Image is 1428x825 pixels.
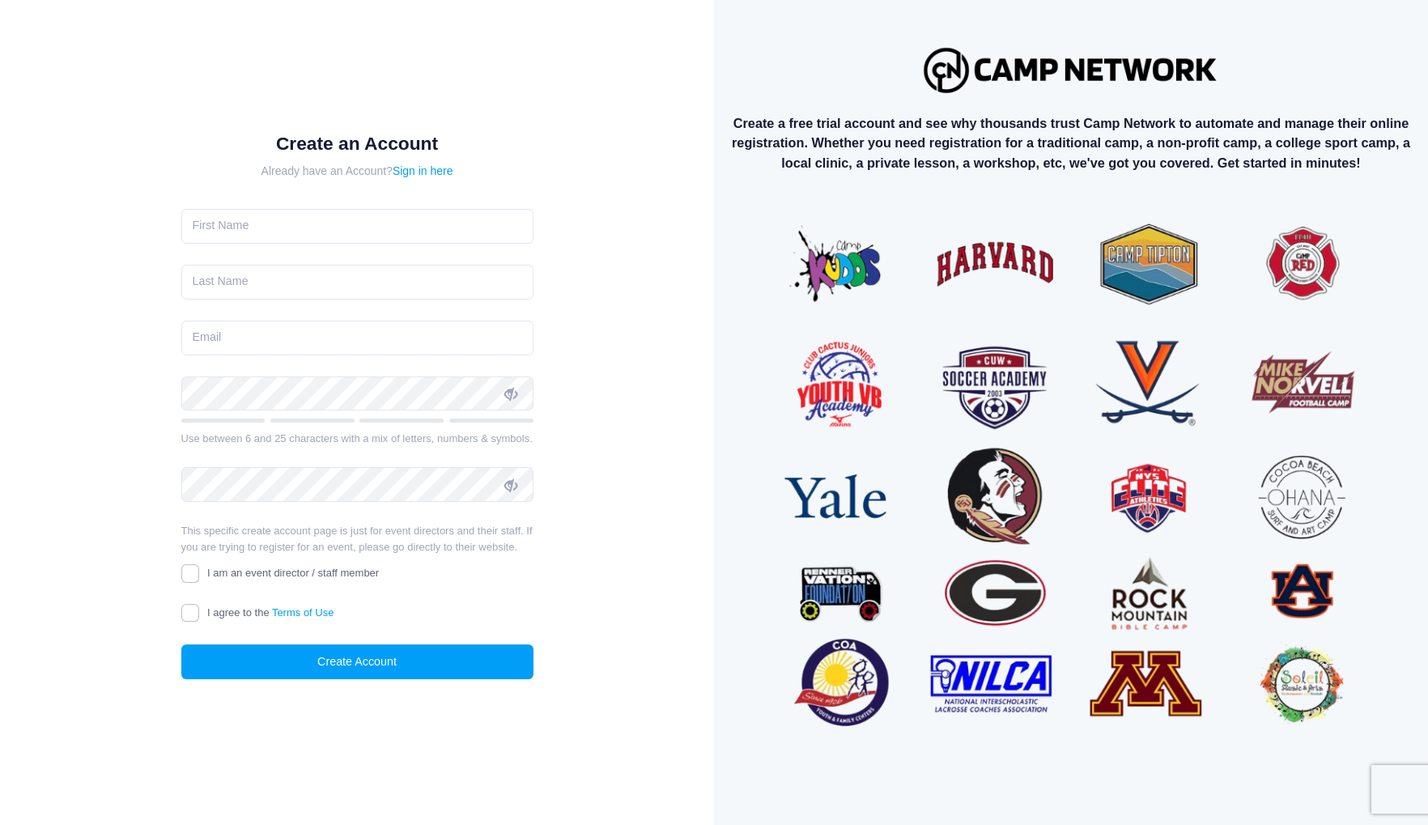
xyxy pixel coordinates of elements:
input: Email [181,321,533,355]
div: Use between 6 and 25 characters with a mix of letters, numbers & symbols. [181,431,533,447]
span: I am an event director / staff member [207,567,379,579]
a: Sign in here [393,164,453,177]
input: I am an event director / staff member [181,564,200,583]
img: Logo [916,40,1226,100]
button: Create Account [181,644,533,679]
p: This specific create account page is just for event directors and their staff. If you are trying ... [181,523,533,555]
h1: Create an Account [181,133,533,155]
p: Create a free trial account and see why thousands trust Camp Network to automate and manage their... [727,113,1415,172]
span: I agree to the [207,606,334,619]
a: Terms of Use [272,606,334,619]
input: First Name [181,209,533,244]
input: I agree to theTerms of Use [181,604,200,623]
input: Last Name [181,265,533,300]
div: Already have an Account? [181,163,533,180]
